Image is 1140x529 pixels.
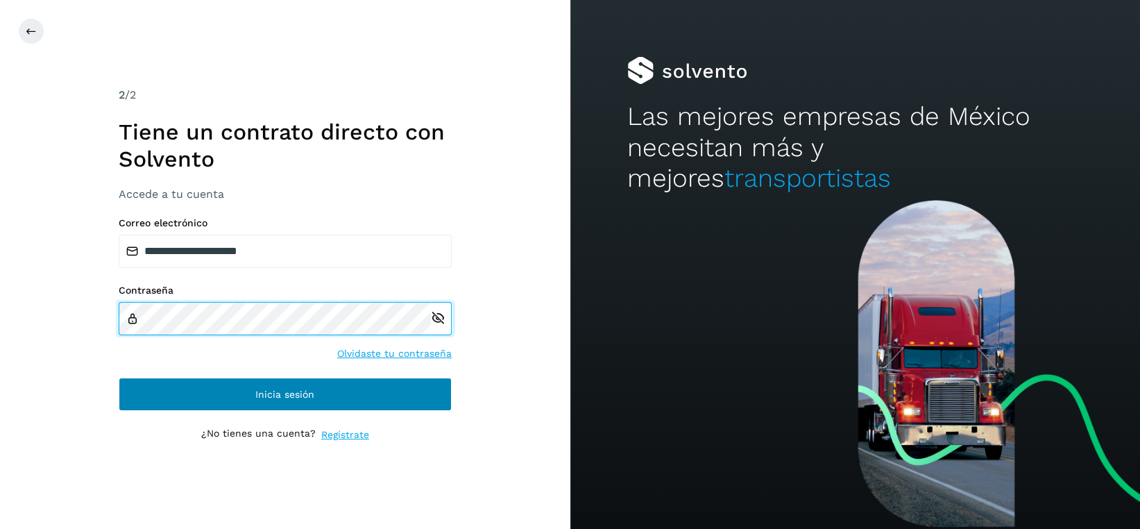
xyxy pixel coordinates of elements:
h1: Tiene un contrato directo con Solvento [119,119,452,172]
label: Contraseña [119,285,452,296]
div: /2 [119,87,452,103]
span: 2 [119,88,125,101]
p: ¿No tienes una cuenta? [201,428,316,442]
a: Olvidaste tu contraseña [337,346,452,361]
span: Inicia sesión [255,389,314,399]
h3: Accede a tu cuenta [119,187,452,201]
h2: Las mejores empresas de México necesitan más y mejores [627,101,1083,194]
label: Correo electrónico [119,217,452,229]
a: Regístrate [321,428,369,442]
button: Inicia sesión [119,378,452,411]
span: transportistas [724,163,891,193]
